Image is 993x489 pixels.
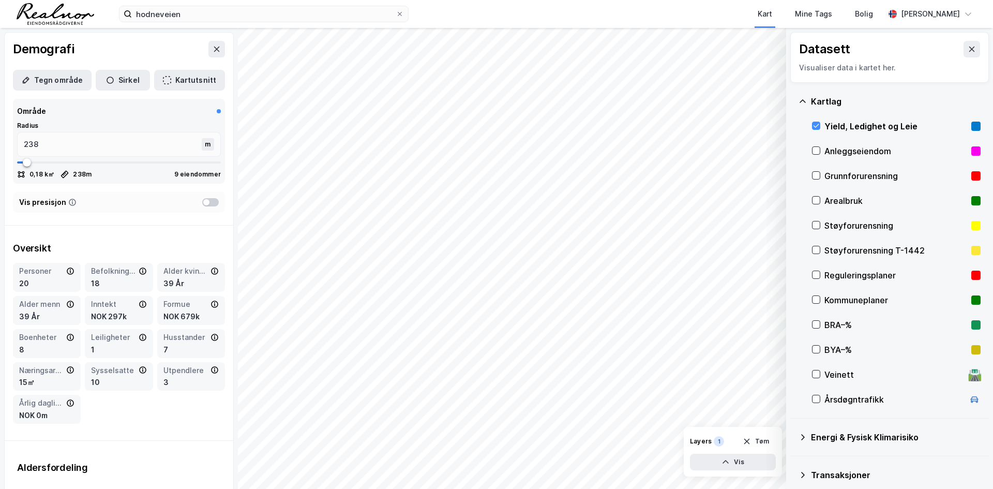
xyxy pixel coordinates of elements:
[18,132,204,156] input: m
[91,265,136,277] div: Befolkning dagtid
[799,41,850,57] div: Datasett
[795,8,832,20] div: Mine Tags
[154,70,225,91] button: Kartutsnitt
[13,242,225,255] div: Oversikt
[163,265,208,277] div: Alder kvinner
[202,138,214,151] div: m
[174,170,221,179] div: 9 eiendommer
[824,244,967,257] div: Støyforurensning T-1442
[941,439,993,489] iframe: Chat Widget
[811,431,981,443] div: Energi & Fysisk Klimarisiko
[13,70,92,91] button: Tegn område
[73,170,92,179] div: 238 m
[824,393,964,406] div: Årsdøgntrafikk
[824,368,964,381] div: Veinett
[941,439,993,489] div: Kontrollprogram for chat
[13,41,74,57] div: Demografi
[19,344,74,356] div: 8
[19,364,64,377] div: Næringsareal
[29,170,54,179] div: 0,18 k㎡
[758,8,772,20] div: Kart
[96,70,150,91] button: Sirkel
[19,331,64,344] div: Boenheter
[824,344,967,356] div: BYA–%
[19,310,74,323] div: 39 År
[17,122,221,130] div: Radius
[824,294,967,306] div: Kommuneplaner
[19,376,74,389] div: 15㎡
[17,105,46,117] div: Område
[811,469,981,481] div: Transaksjoner
[824,219,967,232] div: Støyforurensning
[91,277,146,290] div: 18
[690,437,712,446] div: Layers
[824,269,967,281] div: Reguleringsplaner
[824,120,967,132] div: Yield, Ledighet og Leie
[824,319,967,331] div: BRA–%
[811,95,981,108] div: Kartlag
[855,8,873,20] div: Bolig
[17,462,221,474] div: Aldersfordeling
[824,170,967,182] div: Grunnforurensning
[736,433,776,450] button: Tøm
[799,62,980,74] div: Visualiser data i kartet her.
[714,436,724,447] div: 1
[19,277,74,290] div: 20
[690,454,776,470] button: Vis
[163,277,219,290] div: 39 År
[19,196,66,209] div: Vis presisjon
[132,6,396,22] input: Søk på adresse, matrikkel, gårdeiere, leietakere eller personer
[824,145,967,157] div: Anleggseiendom
[17,3,94,25] img: realnor-logo.934646d98de889bb5806.png
[968,368,982,381] div: 🛣️
[19,298,64,310] div: Alder menn
[824,195,967,207] div: Arealbruk
[19,265,64,277] div: Personer
[19,409,74,422] div: NOK 0m
[19,397,64,409] div: Årlig dagligvareforbruk
[901,8,960,20] div: [PERSON_NAME]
